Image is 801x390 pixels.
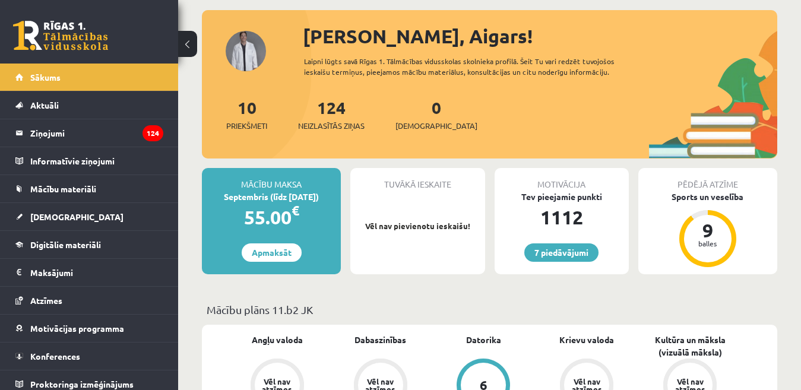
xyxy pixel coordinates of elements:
a: Dabaszinības [354,334,406,346]
a: Konferences [15,343,163,370]
a: Kultūra un māksla (vizuālā māksla) [638,334,742,359]
a: Rīgas 1. Tālmācības vidusskola [13,21,108,50]
div: Mācību maksa [202,168,341,191]
a: Datorika [466,334,501,346]
a: Motivācijas programma [15,315,163,342]
span: Aktuāli [30,100,59,110]
a: Atzīmes [15,287,163,314]
legend: Informatīvie ziņojumi [30,147,163,175]
span: Priekšmeti [226,120,267,132]
div: 55.00 [202,203,341,232]
a: 124Neizlasītās ziņas [298,97,365,132]
span: € [292,202,299,219]
div: 1112 [495,203,629,232]
a: [DEMOGRAPHIC_DATA] [15,203,163,230]
legend: Maksājumi [30,259,163,286]
div: Laipni lūgts savā Rīgas 1. Tālmācības vidusskolas skolnieka profilā. Šeit Tu vari redzēt tuvojošo... [304,56,649,77]
div: Pēdējā atzīme [638,168,777,191]
i: 124 [143,125,163,141]
span: [DEMOGRAPHIC_DATA] [30,211,124,222]
a: Maksājumi [15,259,163,286]
a: Angļu valoda [252,334,303,346]
a: 10Priekšmeti [226,97,267,132]
div: Sports un veselība [638,191,777,203]
span: Motivācijas programma [30,323,124,334]
span: Neizlasītās ziņas [298,120,365,132]
a: 0[DEMOGRAPHIC_DATA] [395,97,477,132]
a: Sākums [15,64,163,91]
legend: Ziņojumi [30,119,163,147]
span: Proktoringa izmēģinājums [30,379,134,389]
div: Septembris (līdz [DATE]) [202,191,341,203]
div: Tuvākā ieskaite [350,168,485,191]
span: Atzīmes [30,295,62,306]
div: Motivācija [495,168,629,191]
p: Vēl nav pievienotu ieskaišu! [356,220,479,232]
a: Ziņojumi124 [15,119,163,147]
a: Digitālie materiāli [15,231,163,258]
a: Informatīvie ziņojumi [15,147,163,175]
div: balles [690,240,726,247]
span: Mācību materiāli [30,183,96,194]
a: Apmaksāt [242,243,302,262]
span: Digitālie materiāli [30,239,101,250]
a: Mācību materiāli [15,175,163,202]
a: Sports un veselība 9 balles [638,191,777,269]
a: 7 piedāvājumi [524,243,599,262]
a: Aktuāli [15,91,163,119]
a: Krievu valoda [559,334,614,346]
span: Sākums [30,72,61,83]
span: Konferences [30,351,80,362]
div: [PERSON_NAME], Aigars! [303,22,777,50]
span: [DEMOGRAPHIC_DATA] [395,120,477,132]
p: Mācību plāns 11.b2 JK [207,302,772,318]
div: 9 [690,221,726,240]
div: Tev pieejamie punkti [495,191,629,203]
